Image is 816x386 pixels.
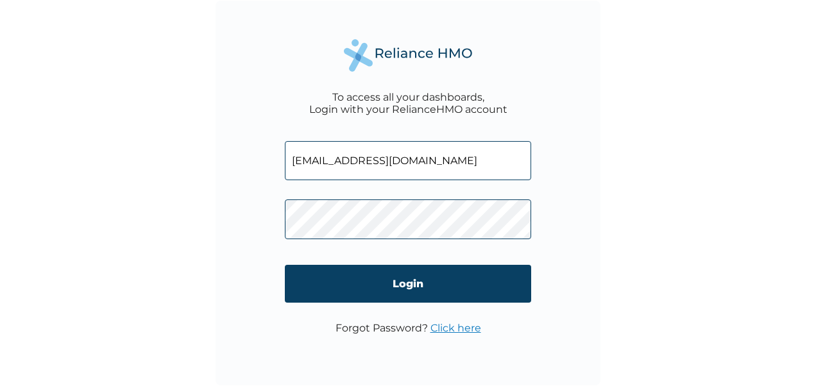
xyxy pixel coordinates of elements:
p: Forgot Password? [336,322,481,334]
input: Email address or HMO ID [285,141,531,180]
img: Reliance Health's Logo [344,39,472,72]
div: To access all your dashboards, Login with your RelianceHMO account [309,91,507,115]
input: Login [285,265,531,303]
a: Click here [430,322,481,334]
